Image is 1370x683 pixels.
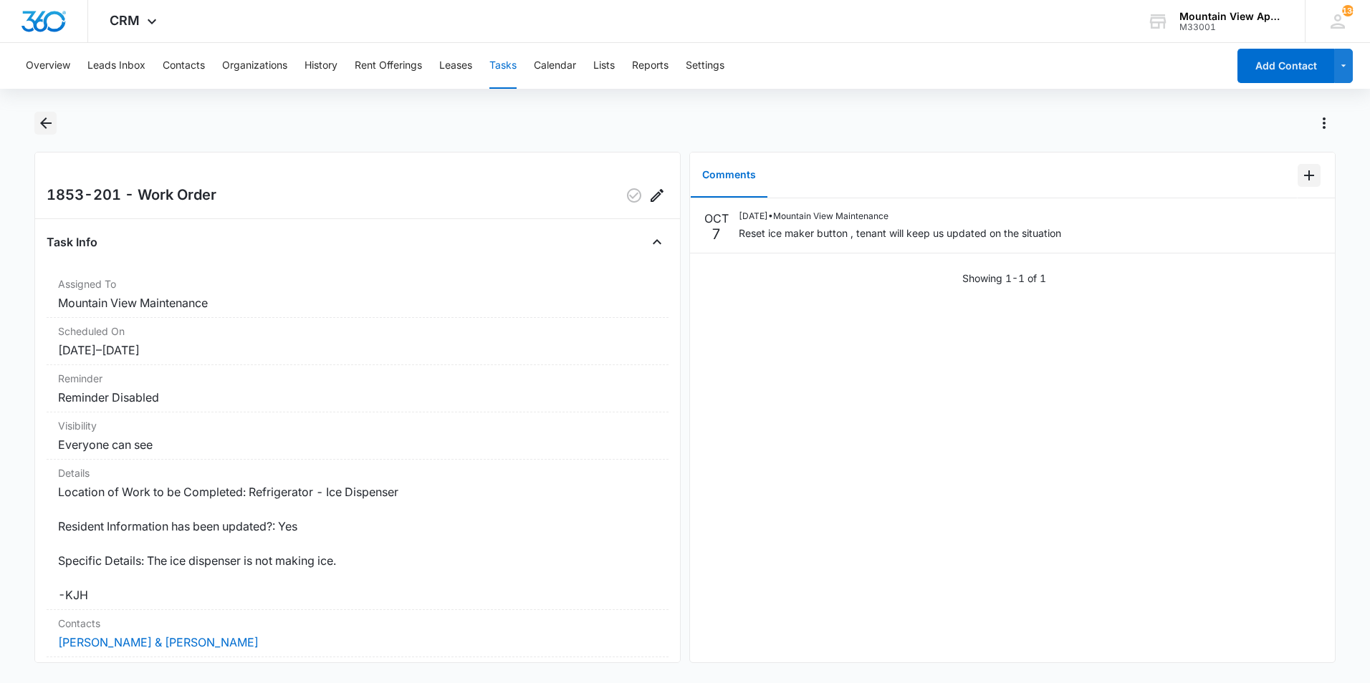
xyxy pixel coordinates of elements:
button: Rent Offerings [355,43,422,89]
dt: Assigned To [58,276,657,291]
div: notifications count [1342,5,1354,16]
dt: Details [58,465,657,480]
dd: Everyone can see [58,436,657,453]
button: Add Contact [1237,49,1334,83]
dd: [DATE] – [DATE] [58,341,657,359]
div: DetailsLocation of Work to be Completed: Refrigerator - Ice Dispenser Resident Information has be... [47,460,669,610]
button: Tasks [489,43,517,89]
dd: Mountain View Maintenance [58,294,657,311]
button: Comments [691,153,767,198]
div: account id [1179,22,1284,32]
dd: Location of Work to be Completed: Refrigerator - Ice Dispenser Resident Information has been upda... [58,483,657,604]
button: Add Comment [1298,164,1321,187]
p: [DATE] • Mountain View Maintenance [739,210,1061,223]
dt: Scheduled On [58,324,657,339]
div: Assigned ToMountain View Maintenance [47,271,669,318]
h2: 1853-201 - Work Order [47,184,216,207]
p: Showing 1-1 of 1 [962,271,1046,286]
button: Leads Inbox [87,43,145,89]
button: Edit [646,184,669,207]
p: 7 [712,227,721,241]
dt: Contacts [58,616,657,631]
span: CRM [110,13,140,28]
button: Actions [1313,112,1336,135]
h4: Task Info [47,233,97,251]
p: OCT [704,210,729,227]
dd: Reminder Disabled [58,389,657,406]
div: Scheduled On[DATE]–[DATE] [47,318,669,365]
button: Lists [593,43,615,89]
div: Contacts[PERSON_NAME] & [PERSON_NAME] [47,610,669,657]
button: Close [646,231,669,253]
button: Settings [686,43,724,89]
p: Reset ice maker button , tenant will keep us updated on the situation [739,226,1061,241]
button: History [305,43,337,89]
button: Reports [632,43,669,89]
button: Leases [439,43,472,89]
button: Back [34,112,57,135]
button: Overview [26,43,70,89]
button: Contacts [163,43,205,89]
div: VisibilityEveryone can see [47,412,669,460]
button: Calendar [534,43,576,89]
div: ReminderReminder Disabled [47,365,669,412]
dt: Visibility [58,418,657,433]
a: [PERSON_NAME] & [PERSON_NAME] [58,635,259,649]
button: Organizations [222,43,287,89]
div: account name [1179,11,1284,22]
span: 138 [1342,5,1354,16]
dt: Reminder [58,371,657,386]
